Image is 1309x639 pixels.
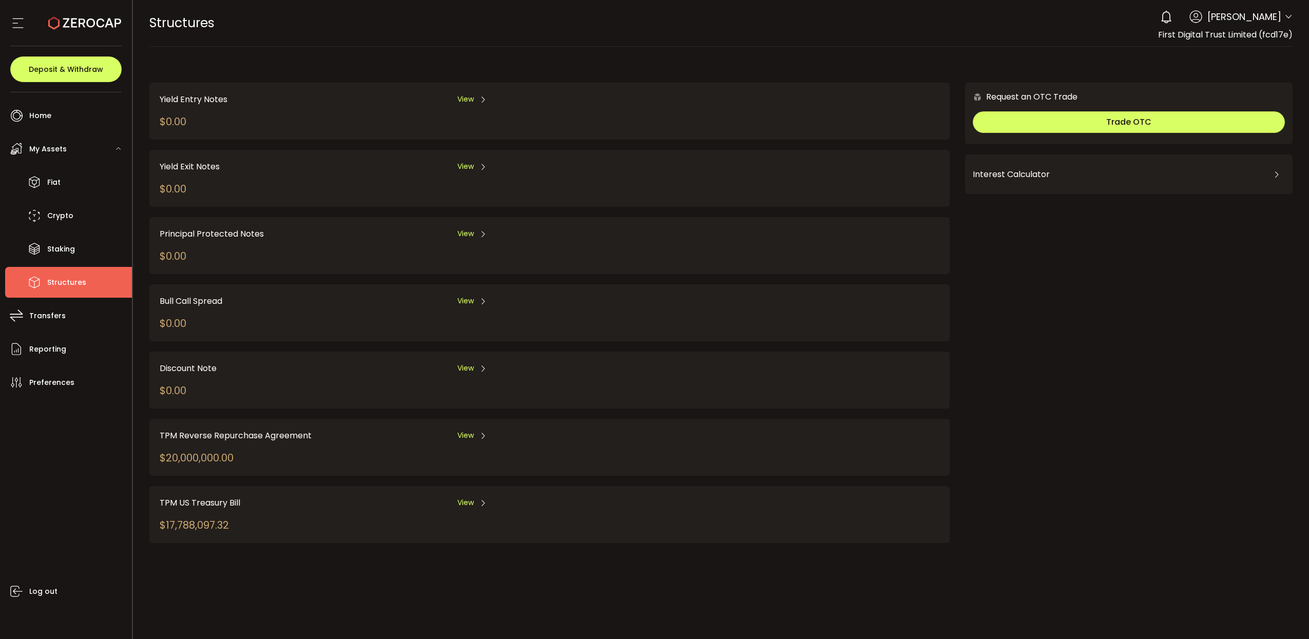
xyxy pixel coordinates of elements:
[160,295,222,307] span: Bull Call Spread
[457,363,474,374] span: View
[160,496,240,509] span: TPM US Treasury Bill
[160,93,227,106] span: Yield Entry Notes
[1207,10,1281,24] span: [PERSON_NAME]
[457,430,474,441] span: View
[47,242,75,257] span: Staking
[160,248,186,264] div: $0.00
[1106,116,1151,128] span: Trade OTC
[29,66,103,73] span: Deposit & Withdraw
[160,114,186,129] div: $0.00
[47,175,61,190] span: Fiat
[29,308,66,323] span: Transfers
[457,161,474,172] span: View
[973,92,982,102] img: 6nGpN7MZ9FLuBP83NiajKbTRY4UzlzQtBKtCrLLspmCkSvCZHBKvY3NxgQaT5JnOQREvtQ257bXeeSTueZfAPizblJ+Fe8JwA...
[160,362,217,375] span: Discount Note
[160,227,264,240] span: Principal Protected Notes
[160,517,229,533] div: $17,788,097.32
[160,181,186,197] div: $0.00
[29,142,67,157] span: My Assets
[160,383,186,398] div: $0.00
[47,208,73,223] span: Crypto
[47,275,86,290] span: Structures
[1158,29,1293,41] span: First Digital Trust Limited (fcd17e)
[29,375,74,390] span: Preferences
[149,14,215,32] span: Structures
[10,56,122,82] button: Deposit & Withdraw
[457,94,474,105] span: View
[965,90,1077,103] div: Request an OTC Trade
[160,450,234,466] div: $20,000,000.00
[973,111,1285,133] button: Trade OTC
[160,316,186,331] div: $0.00
[160,429,312,442] span: TPM Reverse Repurchase Agreement
[457,228,474,239] span: View
[457,296,474,306] span: View
[29,584,57,599] span: Log out
[160,160,220,173] span: Yield Exit Notes
[973,162,1285,187] div: Interest Calculator
[29,108,51,123] span: Home
[1258,590,1309,639] iframe: Chat Widget
[29,342,66,357] span: Reporting
[457,497,474,508] span: View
